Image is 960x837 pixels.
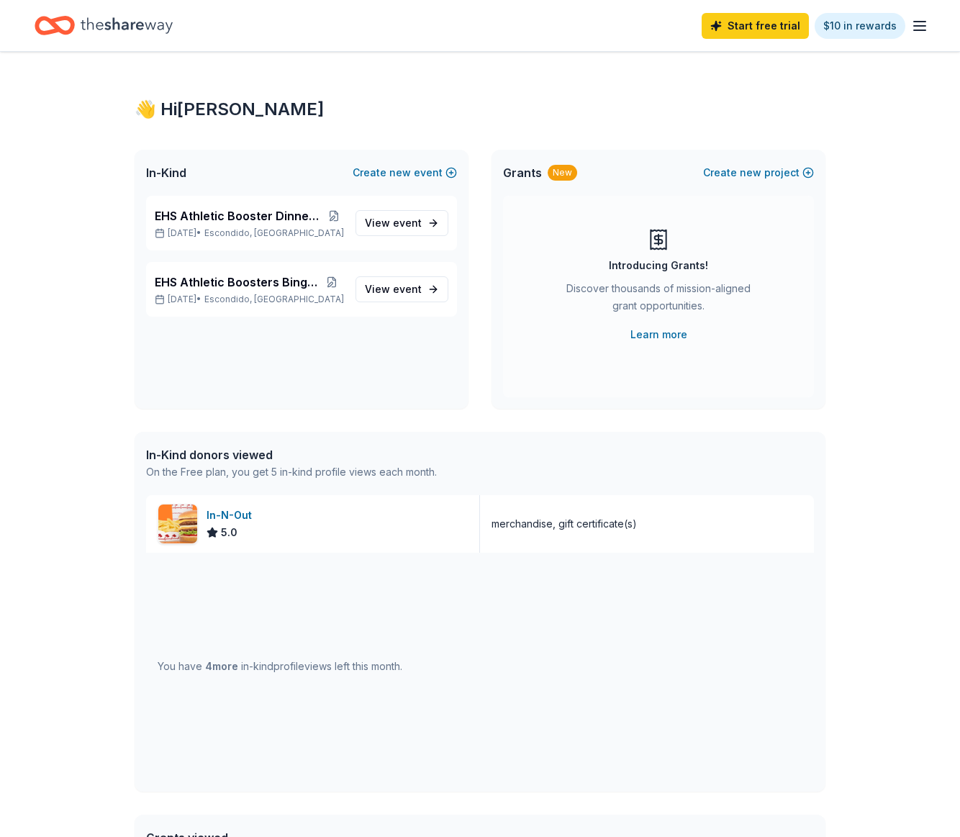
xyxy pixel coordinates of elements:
div: You have in-kind profile views left this month. [158,658,402,675]
button: Createnewproject [703,164,814,181]
p: [DATE] • [155,227,344,239]
div: On the Free plan, you get 5 in-kind profile views each month. [146,463,437,481]
img: Image for In-N-Out [158,505,197,543]
span: View [365,214,422,232]
span: EHS Athletic Booster Dinner Auction Night [155,207,324,225]
span: 5.0 [221,524,237,541]
span: 4 more [205,660,238,672]
a: View event [356,276,448,302]
span: Escondido, [GEOGRAPHIC_DATA] [204,227,344,239]
div: In-Kind donors viewed [146,446,437,463]
a: Home [35,9,173,42]
div: New [548,165,577,181]
span: event [393,283,422,295]
p: [DATE] • [155,294,344,305]
a: $10 in rewards [815,13,905,39]
span: EHS Athletic Boosters Bingo Night! [155,273,320,291]
div: Introducing Grants! [609,257,708,274]
a: Learn more [630,326,687,343]
span: event [393,217,422,229]
div: Discover thousands of mission-aligned grant opportunities. [561,280,756,320]
div: In-N-Out [207,507,258,524]
span: Escondido, [GEOGRAPHIC_DATA] [204,294,344,305]
a: Start free trial [702,13,809,39]
span: In-Kind [146,164,186,181]
span: Grants [503,164,542,181]
span: View [365,281,422,298]
div: merchandise, gift certificate(s) [492,515,637,533]
a: View event [356,210,448,236]
span: new [740,164,761,181]
div: 👋 Hi [PERSON_NAME] [135,98,825,121]
button: Createnewevent [353,164,457,181]
span: new [389,164,411,181]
